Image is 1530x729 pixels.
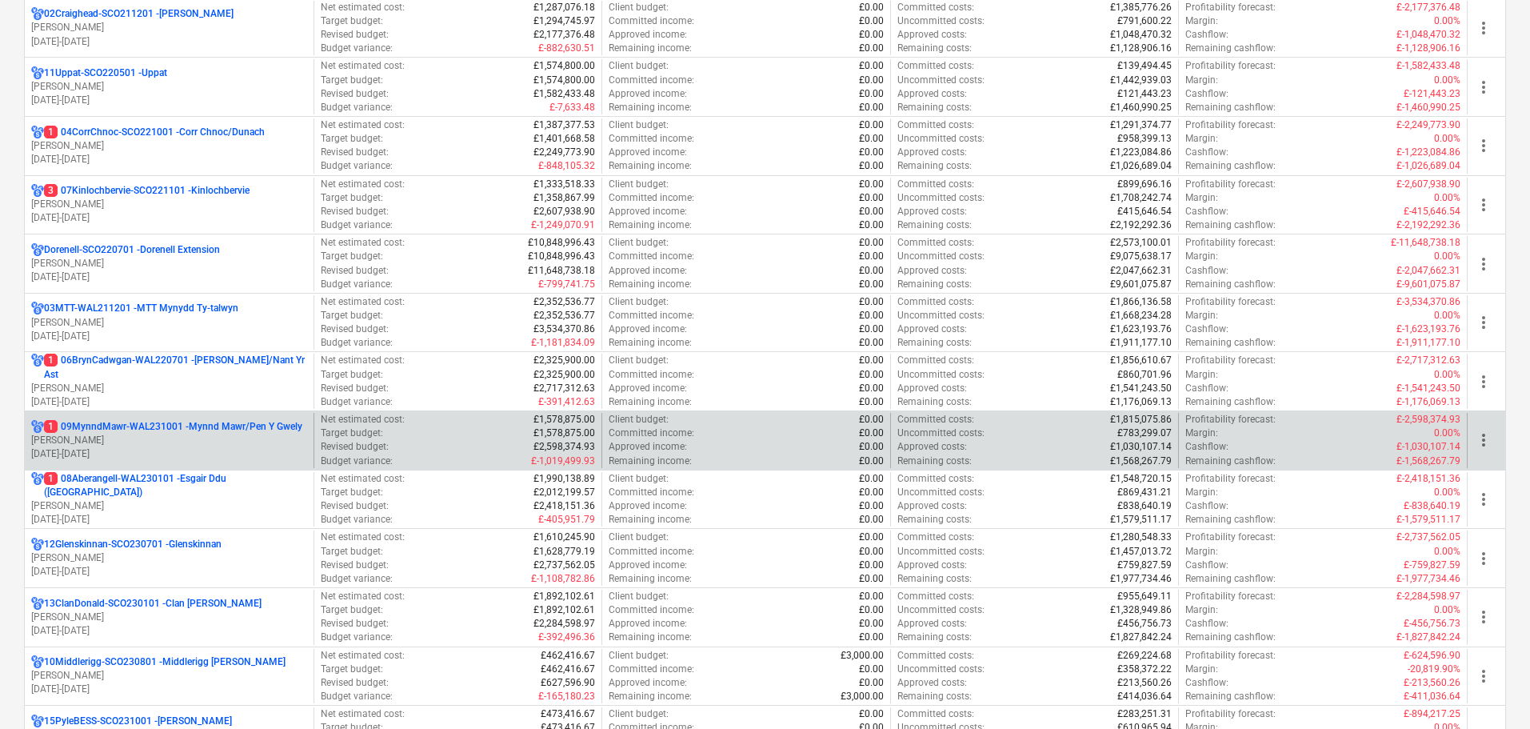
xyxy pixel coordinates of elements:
p: Approved costs : [897,146,967,159]
p: Profitability forecast : [1185,1,1276,14]
p: £0.00 [859,218,884,232]
p: Cashflow : [1185,264,1228,278]
p: Client budget : [609,236,669,250]
p: Remaining costs : [897,42,972,55]
p: Net estimated cost : [321,1,405,14]
p: Committed costs : [897,1,974,14]
p: 0.00% [1434,14,1460,28]
p: £1,387,377.53 [533,118,595,132]
p: 02Craighead-SCO211201 - [PERSON_NAME] [44,7,234,21]
span: more_vert [1474,607,1493,627]
p: Revised budget : [321,87,389,101]
div: 11Uppat-SCO220501 -Uppat[PERSON_NAME][DATE]-[DATE] [31,66,307,107]
p: Approved costs : [897,87,967,101]
p: Budget variance : [321,336,393,350]
p: £1,460,990.25 [1110,101,1172,114]
p: Committed costs : [897,354,974,367]
p: [DATE] - [DATE] [31,565,307,579]
p: £-1,911,177.10 [1396,336,1460,350]
p: Target budget : [321,14,383,28]
p: [PERSON_NAME] [31,611,307,624]
p: £2,177,376.48 [533,28,595,42]
p: Cashflow : [1185,322,1228,336]
iframe: Chat Widget [1450,652,1530,729]
p: £0.00 [859,278,884,291]
p: [DATE] - [DATE] [31,211,307,225]
p: £1,541,243.50 [1110,382,1172,395]
p: Budget variance : [321,159,393,173]
p: £1,333,518.33 [533,178,595,191]
p: Committed costs : [897,236,974,250]
p: [DATE] - [DATE] [31,330,307,343]
p: £0.00 [859,132,884,146]
p: £-2,177,376.48 [1396,1,1460,14]
p: Cashflow : [1185,382,1228,395]
p: [DATE] - [DATE] [31,270,307,284]
p: Margin : [1185,132,1218,146]
p: £-1,026,689.04 [1396,159,1460,173]
p: Client budget : [609,354,669,367]
p: 11Uppat-SCO220501 - Uppat [44,66,167,80]
p: Profitability forecast : [1185,178,1276,191]
p: £1,026,689.04 [1110,159,1172,173]
p: £791,600.22 [1117,14,1172,28]
div: 13ClanDonald-SCO230101 -Clan [PERSON_NAME][PERSON_NAME][DATE]-[DATE] [31,597,307,638]
p: £0.00 [859,205,884,218]
p: £-2,249,773.90 [1396,118,1460,132]
p: Target budget : [321,132,383,146]
p: £9,601,075.87 [1110,278,1172,291]
p: £0.00 [859,250,884,263]
span: more_vert [1474,549,1493,568]
p: Committed costs : [897,118,974,132]
p: £0.00 [859,264,884,278]
p: [PERSON_NAME] [31,257,307,270]
p: Cashflow : [1185,87,1228,101]
p: £-1,128,906.16 [1396,42,1460,55]
p: Budget variance : [321,278,393,291]
div: Project has multi currencies enabled [31,420,44,434]
p: 07Kinlochbervie-SCO221101 - Kinlochbervie [44,184,250,198]
p: Remaining cashflow : [1185,278,1276,291]
p: £0.00 [859,101,884,114]
p: £1,294,745.97 [533,14,595,28]
p: [PERSON_NAME] [31,80,307,94]
p: Budget variance : [321,395,393,409]
p: 15PyleBESS-SCO231001 - [PERSON_NAME] [44,715,232,728]
span: more_vert [1474,490,1493,509]
p: 13ClanDonald-SCO230101 - Clan [PERSON_NAME] [44,597,262,611]
p: [DATE] - [DATE] [31,447,307,461]
p: Committed income : [609,74,694,87]
p: £-1,223,084.86 [1396,146,1460,159]
p: £-2,047,662.31 [1396,264,1460,278]
p: Committed costs : [897,59,974,73]
p: Remaining costs : [897,395,972,409]
div: Project has multi currencies enabled [31,354,44,381]
p: Margin : [1185,74,1218,87]
div: Dorenell-SCO220701 -Dorenell Extension[PERSON_NAME][DATE]-[DATE] [31,243,307,284]
span: 3 [44,184,58,197]
p: Margin : [1185,14,1218,28]
div: Project has multi currencies enabled [31,597,44,611]
p: Remaining cashflow : [1185,42,1276,55]
p: £0.00 [859,395,884,409]
p: [DATE] - [DATE] [31,513,307,527]
p: £2,325,900.00 [533,354,595,367]
p: Client budget : [609,1,669,14]
p: £-9,601,075.87 [1396,278,1460,291]
p: £0.00 [859,1,884,14]
p: Remaining income : [609,42,692,55]
p: Approved income : [609,146,687,159]
p: [DATE] - [DATE] [31,683,307,696]
p: Remaining income : [609,101,692,114]
div: 10Middlerigg-SCO230801 -Middlerigg [PERSON_NAME][PERSON_NAME][DATE]-[DATE] [31,655,307,696]
p: £0.00 [859,322,884,336]
p: Uncommitted costs : [897,132,985,146]
div: Project has multi currencies enabled [31,243,44,257]
p: £1,623,193.76 [1110,322,1172,336]
p: £3,534,370.86 [533,322,595,336]
p: £1,866,136.58 [1110,295,1172,309]
p: £-1,048,470.32 [1396,28,1460,42]
p: [DATE] - [DATE] [31,35,307,49]
p: Target budget : [321,74,383,87]
p: £-799,741.75 [538,278,595,291]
